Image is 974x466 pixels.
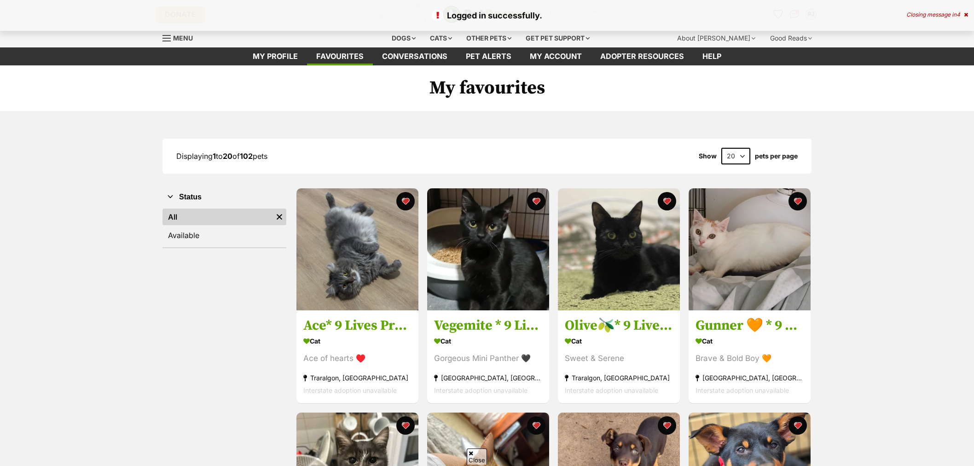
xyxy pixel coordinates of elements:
a: Remove filter [272,209,286,225]
strong: 1 [213,151,216,161]
button: favourite [788,416,807,435]
button: favourite [658,416,676,435]
div: [GEOGRAPHIC_DATA], [GEOGRAPHIC_DATA] [696,372,804,384]
a: Favourites [307,47,373,65]
a: All [162,209,272,225]
label: pets per page [755,152,798,160]
img: Olive🫒* 9 Lives Project Rescue* [558,188,680,310]
div: Status [162,207,286,247]
div: Cat [303,335,412,348]
button: favourite [527,192,545,210]
button: favourite [527,416,545,435]
a: Help [693,47,730,65]
h3: Vegemite * 9 Lives Project Rescue* [434,317,542,335]
div: Traralgon, [GEOGRAPHIC_DATA] [303,372,412,384]
div: Gorgeous Mini Panther 🖤 [434,353,542,365]
a: My account [521,47,591,65]
a: Menu [162,29,199,46]
span: Interstate adoption unavailable [696,387,789,395]
a: Adopter resources [591,47,693,65]
button: Status [162,191,286,203]
span: Interstate adoption unavailable [303,387,397,395]
h3: Ace* 9 Lives Project Rescue* [303,317,412,335]
span: Interstate adoption unavailable [434,387,528,395]
img: Gunner 🧡 * 9 Lives Project Rescue* [689,188,811,310]
div: Cats [423,29,458,47]
div: Dogs [385,29,422,47]
span: Menu [173,34,193,42]
div: Get pet support [519,29,596,47]
div: Other pets [460,29,518,47]
img: Ace* 9 Lives Project Rescue* [296,188,418,310]
button: favourite [658,192,676,210]
a: Ace* 9 Lives Project Rescue* Cat Ace of hearts ♥️ Traralgon, [GEOGRAPHIC_DATA] Interstate adoptio... [296,310,418,404]
img: Vegemite * 9 Lives Project Rescue* [427,188,549,310]
h3: Gunner 🧡 * 9 Lives Project Rescue* [696,317,804,335]
button: favourite [396,416,415,435]
div: Cat [696,335,804,348]
div: Cat [565,335,673,348]
div: Brave & Bold Boy 🧡 [696,353,804,365]
a: Available [162,227,286,244]
a: Olive🫒* 9 Lives Project Rescue* Cat Sweet & Serene Traralgon, [GEOGRAPHIC_DATA] Interstate adopti... [558,310,680,404]
div: Sweet & Serene [565,353,673,365]
a: Pet alerts [457,47,521,65]
div: Traralgon, [GEOGRAPHIC_DATA] [565,372,673,384]
span: Close [467,449,487,465]
strong: 102 [240,151,253,161]
a: conversations [373,47,457,65]
span: Interstate adoption unavailable [565,387,658,395]
button: favourite [788,192,807,210]
h3: Olive🫒* 9 Lives Project Rescue* [565,317,673,335]
div: Cat [434,335,542,348]
a: My profile [243,47,307,65]
div: Ace of hearts ♥️ [303,353,412,365]
span: Displaying to of pets [176,151,267,161]
span: Show [699,152,717,160]
div: Good Reads [764,29,818,47]
a: Vegemite * 9 Lives Project Rescue* Cat Gorgeous Mini Panther 🖤 [GEOGRAPHIC_DATA], [GEOGRAPHIC_DAT... [427,310,549,404]
button: favourite [396,192,415,210]
strong: 20 [223,151,232,161]
div: About [PERSON_NAME] [671,29,762,47]
a: Gunner 🧡 * 9 Lives Project Rescue* Cat Brave & Bold Boy 🧡 [GEOGRAPHIC_DATA], [GEOGRAPHIC_DATA] In... [689,310,811,404]
div: [GEOGRAPHIC_DATA], [GEOGRAPHIC_DATA] [434,372,542,384]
